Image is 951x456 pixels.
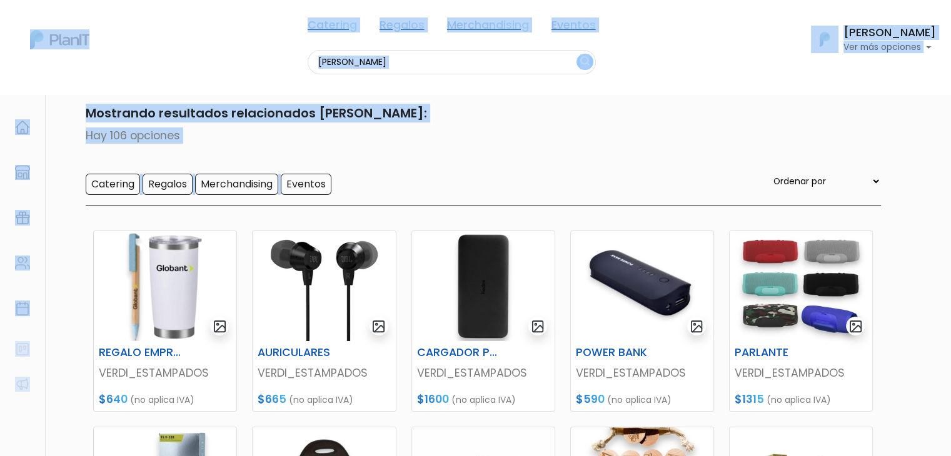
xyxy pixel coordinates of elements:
[71,127,881,144] p: Hay 106 opciones
[607,394,672,406] span: (no aplica IVA)
[451,394,516,406] span: (no aplica IVA)
[735,365,867,381] p: VERDI_ESTAMPADOS
[289,394,353,406] span: (no aplica IVA)
[30,30,89,49] img: PlanIt Logo
[843,27,936,39] h6: [PERSON_NAME]
[94,231,236,341] img: thumb_Captura_de_pantalla_2024-09-02_120042.png
[571,231,713,341] img: thumb_Captura_de_pantalla_2024-08-21_122816.png
[447,20,529,35] a: Merchandising
[86,174,140,195] input: Catering
[730,231,872,341] img: thumb_2000___2000-Photoroom_-_2024-09-26T150532.072.jpg
[803,23,936,56] button: PlanIt Logo [PERSON_NAME] Ver más opciones
[15,211,30,226] img: campaigns-02234683943229c281be62815700db0a1741e53638e28bf9629b52c665b00959.svg
[253,231,395,341] img: thumb_2000___2000-Photoroom_-_2024-09-26T152218.171.jpg
[15,255,30,270] img: people-662611757002400ad9ed0e3c099ab2801c6687ba6c219adb57efc949bc21e19d.svg
[71,104,881,122] p: Mostrando resultados relacionados [PERSON_NAME]:
[417,392,449,407] span: $1600
[15,377,30,392] img: partners-52edf745621dab592f3b2c58e3bca9d71375a7ef29c3b500c9f145b62cc070d4.svg
[531,319,545,334] img: gallery-light
[568,346,667,359] h6: POWER BANK
[576,392,605,407] span: $590
[64,12,180,36] div: ¿Necesitás ayuda?
[551,20,596,35] a: Eventos
[371,319,386,334] img: gallery-light
[308,50,596,74] input: Buscá regalos, desayunos, y más
[99,392,128,407] span: $640
[848,319,863,334] img: gallery-light
[252,230,396,412] a: gallery-light AURICULARES VERDI_ESTAMPADOS $665 (no aplica IVA)
[411,230,555,412] a: gallery-light CARGADOR POWER BANK VERDI_ESTAMPADOS $1600 (no aplica IVA)
[250,346,349,359] h6: AURICULARES
[130,394,194,406] span: (no aplica IVA)
[213,319,227,334] img: gallery-light
[811,26,838,53] img: PlanIt Logo
[576,365,708,381] p: VERDI_ESTAMPADOS
[93,230,237,412] a: gallery-light REGALO EMPRESARIAL VERDI_ESTAMPADOS $640 (no aplica IVA)
[380,20,425,35] a: Regalos
[308,20,357,35] a: Catering
[15,120,30,135] img: home-e721727adea9d79c4d83392d1f703f7f8bce08238fde08b1acbfd93340b81755.svg
[195,174,278,195] input: Merchandising
[91,346,190,359] h6: REGALO EMPRESARIAL
[570,230,714,412] a: gallery-light POWER BANK VERDI_ESTAMPADOS $590 (no aplica IVA)
[258,365,390,381] p: VERDI_ESTAMPADOS
[729,230,873,412] a: gallery-light PARLANTE VERDI_ESTAMPADOS $1315 (no aplica IVA)
[15,165,30,180] img: marketplace-4ceaa7011d94191e9ded77b95e3339b90024bf715f7c57f8cf31f2d8c509eaba.svg
[412,231,555,341] img: thumb_2000___2000-Photoroom_-_2024-09-25T163418.722.jpg
[410,346,508,359] h6: CARGADOR POWER BANK
[15,301,30,316] img: calendar-87d922413cdce8b2cf7b7f5f62616a5cf9e4887200fb71536465627b3292af00.svg
[690,319,704,334] img: gallery-light
[281,174,331,195] input: Eventos
[580,56,590,68] img: search_button-432b6d5273f82d61273b3651a40e1bd1b912527efae98b1b7a1b2c0702e16a8d.svg
[417,365,550,381] p: VERDI_ESTAMPADOS
[143,174,193,195] input: Regalos
[258,392,286,407] span: $665
[99,365,231,381] p: VERDI_ESTAMPADOS
[843,43,936,52] p: Ver más opciones
[735,392,764,407] span: $1315
[767,394,831,406] span: (no aplica IVA)
[727,346,826,359] h6: PARLANTE
[15,342,30,357] img: feedback-78b5a0c8f98aac82b08bfc38622c3050aee476f2c9584af64705fc4e61158814.svg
